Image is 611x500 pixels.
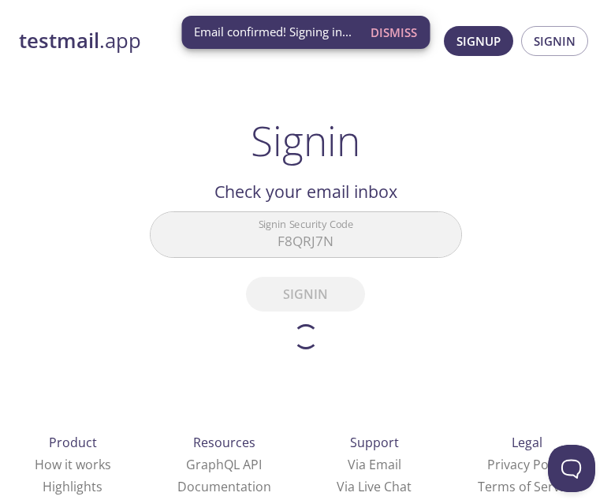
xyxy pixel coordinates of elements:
a: GraphQL API [186,456,262,473]
a: Terms of Service [478,478,576,495]
span: Resources [193,434,255,451]
a: Highlights [43,478,102,495]
a: How it works [35,456,111,473]
span: Email confirmed! Signing in... [194,24,352,40]
span: Support [350,434,399,451]
a: Privacy Policy [487,456,568,473]
span: Signup [456,31,501,51]
strong: testmail [19,27,99,54]
h1: Signin [251,117,360,164]
a: Documentation [177,478,271,495]
span: Legal [512,434,542,451]
button: Signin [521,26,588,56]
button: Dismiss [364,17,423,47]
a: Via Email [348,456,401,473]
span: Dismiss [371,22,417,43]
h2: Check your email inbox [150,178,462,205]
span: Signin [534,31,576,51]
span: Product [49,434,97,451]
button: Signup [444,26,513,56]
iframe: Help Scout Beacon - Open [548,445,595,492]
a: testmail.app [19,28,193,54]
a: Via Live Chat [337,478,412,495]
